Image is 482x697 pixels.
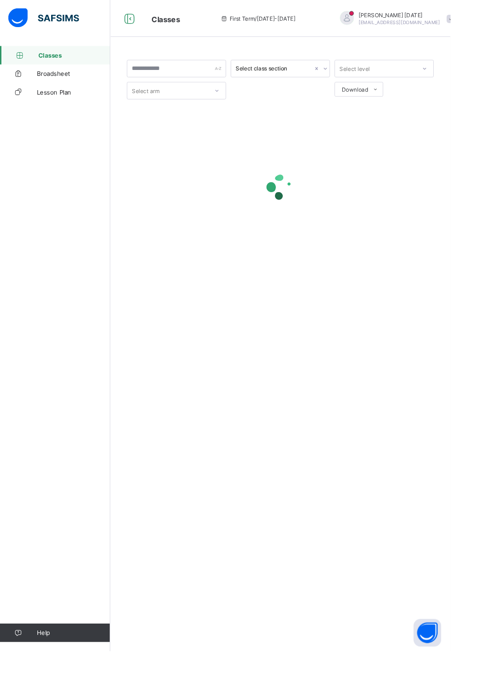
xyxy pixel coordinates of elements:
[443,663,472,692] button: Open asap
[141,88,171,106] div: Select arm
[252,70,335,77] div: Select class section
[384,21,471,27] span: [EMAIL_ADDRESS][DOMAIN_NAME]
[39,75,118,83] span: Broadsheet
[384,12,471,20] span: [PERSON_NAME] [DATE]
[363,64,396,83] div: Select level
[366,92,394,100] span: Download
[39,95,118,102] span: Lesson Plan
[39,673,118,681] span: Help
[9,9,85,30] img: safsims
[41,55,118,63] span: Classes
[162,16,193,26] span: Classes
[236,16,316,24] span: session/term information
